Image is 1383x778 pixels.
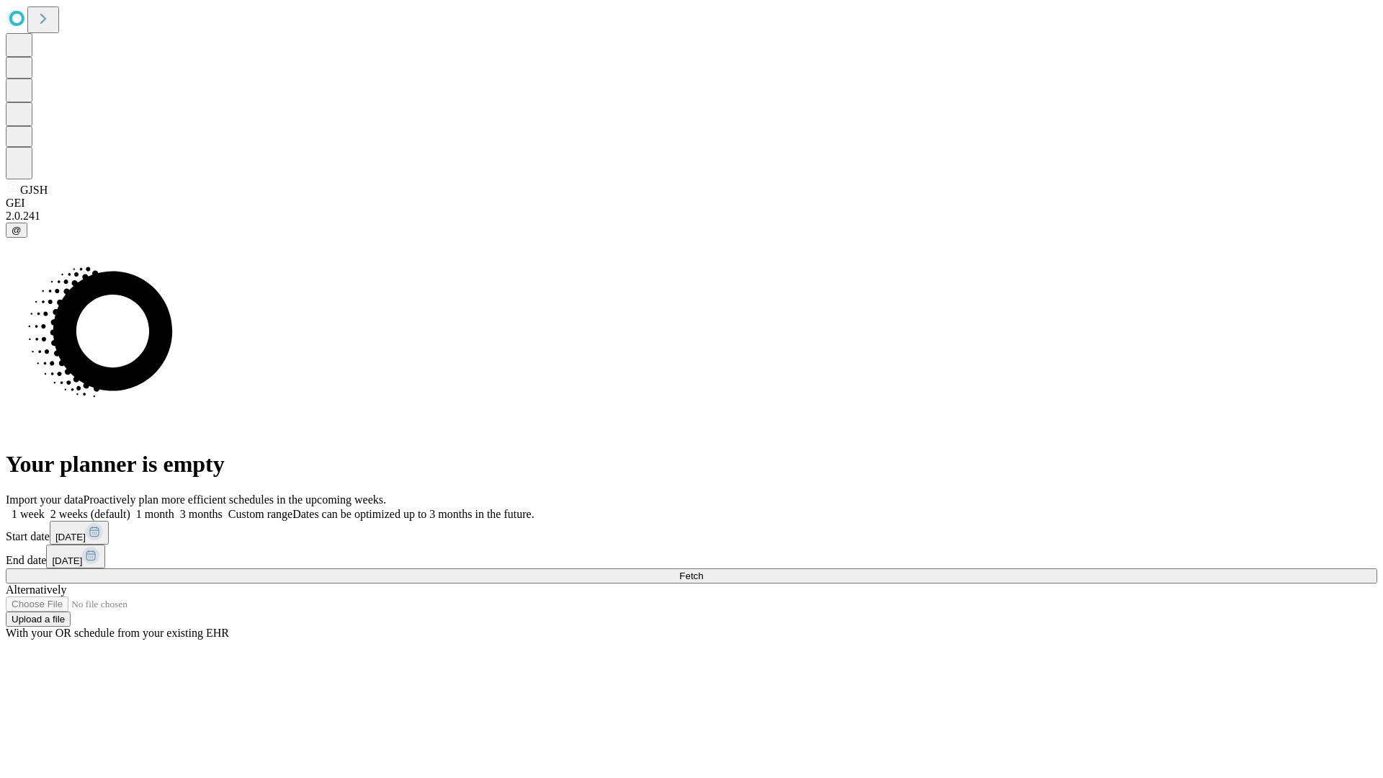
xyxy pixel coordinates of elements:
button: Upload a file [6,612,71,627]
span: GJSH [20,184,48,196]
div: GEI [6,197,1377,210]
span: 1 month [136,508,174,520]
span: Fetch [679,571,703,581]
div: End date [6,545,1377,568]
span: [DATE] [55,532,86,542]
span: 1 week [12,508,45,520]
span: 2 weeks (default) [50,508,130,520]
span: 3 months [180,508,223,520]
span: Import your data [6,493,84,506]
h1: Your planner is empty [6,451,1377,478]
button: [DATE] [46,545,105,568]
div: Start date [6,521,1377,545]
span: Dates can be optimized up to 3 months in the future. [292,508,534,520]
div: 2.0.241 [6,210,1377,223]
span: Custom range [228,508,292,520]
button: Fetch [6,568,1377,583]
button: [DATE] [50,521,109,545]
span: With your OR schedule from your existing EHR [6,627,229,639]
span: Proactively plan more efficient schedules in the upcoming weeks. [84,493,386,506]
span: [DATE] [52,555,82,566]
span: @ [12,225,22,236]
span: Alternatively [6,583,66,596]
button: @ [6,223,27,238]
